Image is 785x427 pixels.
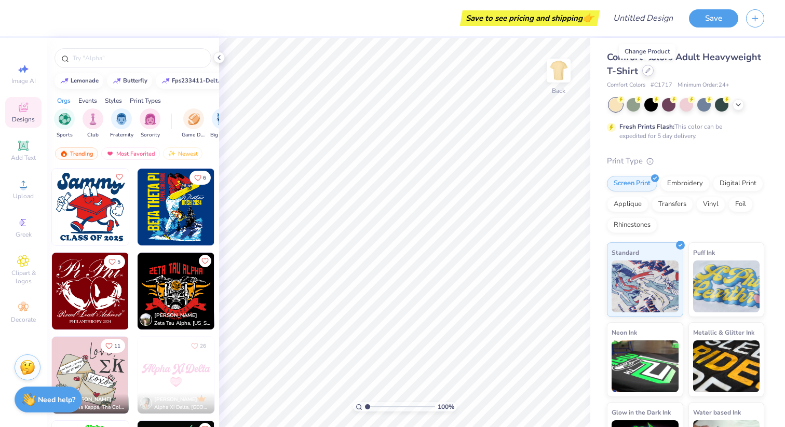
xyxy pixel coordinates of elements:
span: Comfort Colors Adult Heavyweight T-Shirt [607,51,761,77]
div: Embroidery [660,176,710,191]
img: 4fa308ad-d6a0-4c93-a57e-4adc5ebadba3 [128,169,205,245]
div: Change Product [619,44,675,59]
div: butterfly [123,78,147,84]
span: Zeta Tau Alpha, [US_STATE][GEOGRAPHIC_DATA] [154,320,210,327]
span: 11 [114,343,120,349]
span: Metallic & Glitter Ink [693,327,754,338]
span: Club [87,131,99,139]
img: trend_line.gif [113,78,121,84]
img: topCreatorCrown.gif [197,394,206,403]
div: Most Favorited [101,147,160,160]
button: filter button [83,108,103,139]
span: Designs [12,115,35,123]
button: fps233411-delta-kappa-epsilon-man-in-suit-with-lemonade-and-retro-text-in-yellow-philanthropy-del... [156,73,228,89]
button: Like [101,339,125,353]
img: ff0f4949-cc78-4cb5-bd80-8c59f0917867 [138,337,214,414]
span: Greek [16,230,32,239]
span: 100 % [438,402,454,411]
div: filter for Sorority [140,108,160,139]
div: Digital Print [713,176,763,191]
button: filter button [140,108,160,139]
div: Vinyl [696,197,725,212]
div: Print Types [130,96,161,105]
span: 26 [200,343,206,349]
span: Puff Ink [693,247,715,258]
span: [PERSON_NAME] [154,396,197,403]
button: Like [186,339,211,353]
img: 7214ccee-2591-4ac1-8275-b5e8c888c7c4 [52,337,129,414]
img: Big Little Reveal Image [216,113,228,125]
div: This color can be expedited for 5 day delivery. [619,122,747,141]
span: Fraternity [110,131,133,139]
span: Image AI [11,77,36,85]
span: Clipart & logos [5,269,42,285]
img: Sports Image [59,113,71,125]
img: 653a8859-6351-483b-b0c6-e72494d69a72 [128,253,205,329]
span: Sports [57,131,73,139]
img: 7a677d0a-5aa5-41b8-a46d-851107d1617f [52,169,129,245]
span: Comfort Colors [607,81,645,90]
img: most_fav.gif [106,150,114,157]
span: Sigma Kappa, The College of [US_STATE] [69,404,125,411]
img: Avatar [140,397,152,409]
span: Decorate [11,315,36,324]
button: Like [104,255,125,269]
div: Rhinestones [607,217,657,233]
button: filter button [110,108,133,139]
div: filter for Fraternity [110,108,133,139]
div: lemonade [71,78,99,84]
button: Save [689,9,738,27]
img: Newest.gif [168,150,176,157]
span: Game Day [182,131,206,139]
div: Newest [163,147,202,160]
button: lemonade [55,73,103,89]
span: Big Little Reveal [210,131,234,139]
img: 75e7bb18-362f-4676-b849-392a3f8c5729 [214,337,291,414]
span: Upload [13,192,34,200]
span: Neon Ink [612,327,637,338]
img: Game Day Image [188,113,200,125]
img: Puff Ink [693,260,760,312]
span: Glow in the Dark Ink [612,407,671,418]
div: filter for Club [83,108,103,139]
div: Transfers [652,197,693,212]
img: 38cf66dd-65ec-475a-9aee-0c18ce2c03d1 [128,337,205,414]
strong: Fresh Prints Flash: [619,122,674,131]
span: 👉 [583,11,594,24]
input: Untitled Design [605,8,681,29]
img: Standard [612,260,679,312]
img: Metallic & Glitter Ink [693,340,760,392]
div: Events [78,96,97,105]
button: Like [113,171,126,183]
input: Try "Alpha" [72,53,205,63]
img: cdecd713-c6f6-42d0-bcfd-665dc7b8f93f [52,253,129,329]
span: Standard [612,247,639,258]
div: Styles [105,96,122,105]
div: Applique [607,197,648,212]
span: Sorority [141,131,160,139]
img: trend_line.gif [60,78,69,84]
button: Like [199,255,211,267]
img: Neon Ink [612,340,679,392]
button: Like [190,171,211,185]
span: [PERSON_NAME] [69,396,112,403]
img: trend_line.gif [161,78,170,84]
div: Print Type [607,155,764,167]
span: 6 [203,175,206,181]
span: Water based Ink [693,407,741,418]
span: Add Text [11,154,36,162]
button: filter button [182,108,206,139]
span: # C1717 [651,81,672,90]
div: Screen Print [607,176,657,191]
img: 7cb16b47-93ae-49b1-9040-7efc5233d3d0 [138,253,214,329]
div: Orgs [57,96,71,105]
button: butterfly [107,73,152,89]
div: filter for Sports [54,108,75,139]
img: Sorority Image [144,113,156,125]
div: fps233411-delta-kappa-epsilon-man-in-suit-with-lemonade-and-retro-text-in-yellow-philanthropy-del... [172,78,224,84]
img: c54a267a-0520-46ee-b04b-c544f775bd12 [214,169,291,245]
img: Avatar [140,313,152,326]
img: trending.gif [60,150,68,157]
span: Minimum Order: 24 + [678,81,729,90]
img: Fraternity Image [116,113,127,125]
